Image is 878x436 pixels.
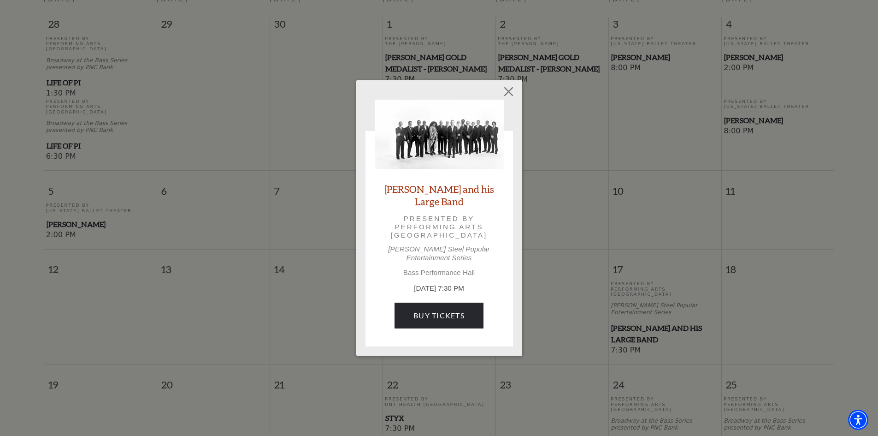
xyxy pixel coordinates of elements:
[375,100,504,169] img: Lyle Lovett and his Large Band
[375,283,504,294] p: [DATE] 7:30 PM
[375,245,504,262] p: [PERSON_NAME] Steel Popular Entertainment Series
[375,269,504,277] p: Bass Performance Hall
[395,303,483,328] a: Buy Tickets
[500,83,517,100] button: Close
[848,410,868,430] div: Accessibility Menu
[375,183,504,208] a: [PERSON_NAME] and his Large Band
[388,215,491,240] p: Presented by Performing Arts [GEOGRAPHIC_DATA]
